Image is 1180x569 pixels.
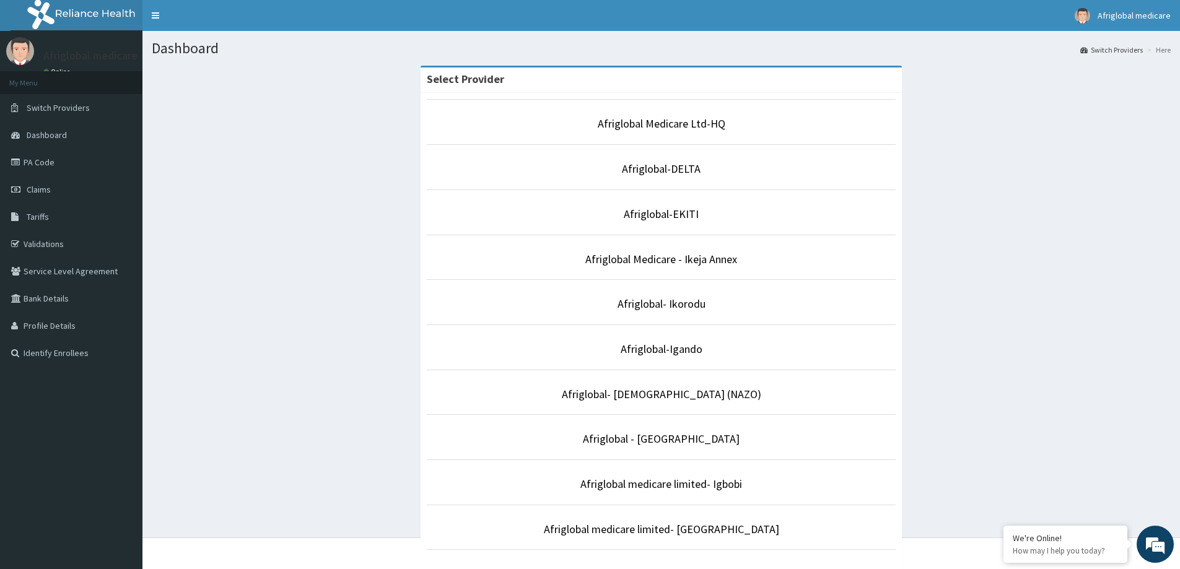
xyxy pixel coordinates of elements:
a: Afriglobal-EKITI [624,207,699,221]
a: Afriglobal-DELTA [622,162,701,176]
p: How may I help you today? [1013,545,1118,556]
span: Claims [27,184,51,195]
li: Here [1144,45,1171,55]
a: Afriglobal- [DEMOGRAPHIC_DATA] (NAZO) [562,387,761,401]
span: Afriglobal medicare [1098,10,1171,21]
a: Afriglobal medicare limited- [GEOGRAPHIC_DATA] [544,522,779,536]
div: We're Online! [1013,532,1118,544]
img: User Image [6,37,34,65]
a: Afriglobal Medicare Ltd-HQ [598,116,725,131]
a: Afriglobal- Ikorodu [618,297,706,311]
h1: Dashboard [152,40,1171,56]
img: User Image [1075,8,1090,24]
span: Dashboard [27,129,67,141]
strong: Select Provider [427,72,504,86]
a: Afriglobal medicare limited- Igbobi [580,477,742,491]
span: Tariffs [27,211,49,222]
a: Online [43,67,73,76]
span: Switch Providers [27,102,90,113]
a: Afriglobal-Igando [621,342,702,356]
p: Afriglobal medicare [43,50,138,61]
a: Afriglobal - [GEOGRAPHIC_DATA] [583,432,740,446]
a: Afriglobal Medicare - Ikeja Annex [585,252,737,266]
a: Switch Providers [1080,45,1143,55]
